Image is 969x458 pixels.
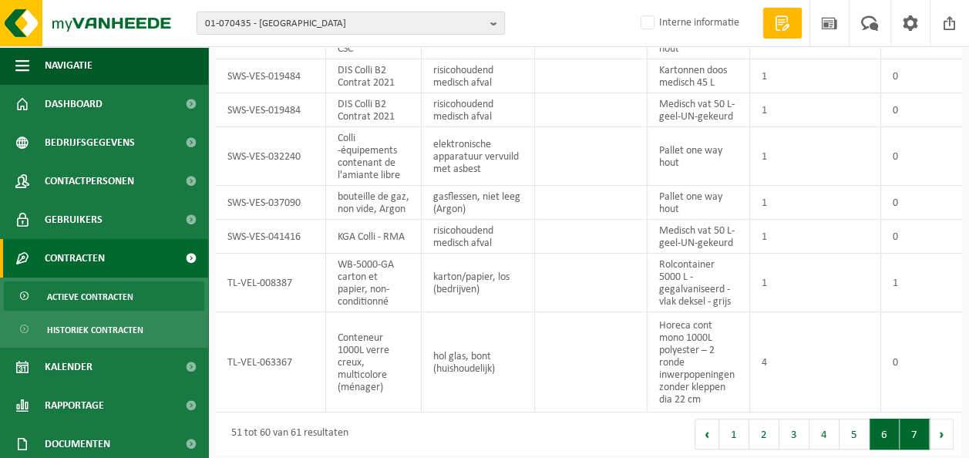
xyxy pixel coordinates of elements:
[750,93,881,127] td: 1
[216,127,326,186] td: SWS-VES-032240
[45,123,135,162] span: Bedrijfsgegevens
[719,419,749,450] button: 1
[422,127,535,186] td: elektronische apparatuur vervuild met asbest
[750,59,881,93] td: 1
[750,186,881,220] td: 1
[326,127,422,186] td: Colli -équipements contenant de l'amiante libre
[197,12,505,35] button: 01-070435 - [GEOGRAPHIC_DATA]
[422,312,535,413] td: hol glas, bont (huishoudelijk)
[900,419,930,450] button: 7
[4,281,204,311] a: Actieve contracten
[695,419,719,450] button: Previous
[205,12,484,35] span: 01-070435 - [GEOGRAPHIC_DATA]
[45,348,93,386] span: Kalender
[326,93,422,127] td: DIS Colli B2 Contrat 2021
[45,46,93,85] span: Navigatie
[326,186,422,220] td: bouteille de gaz, non vide, Argon
[750,312,881,413] td: 4
[839,419,870,450] button: 5
[47,315,143,345] span: Historiek contracten
[326,312,422,413] td: Conteneur 1000L verre creux, multicolore (ménager)
[648,59,750,93] td: Kartonnen doos medisch 45 L
[648,312,750,413] td: Horeca cont mono 1000L polyester – 2 ronde inwerpopeningen zonder kleppen dia 22 cm
[4,315,204,344] a: Historiek contracten
[422,186,535,220] td: gasflessen, niet leeg (Argon)
[648,254,750,312] td: Rolcontainer 5000 L - gegalvaniseerd - vlak deksel - grijs
[648,186,750,220] td: Pallet one way hout
[422,254,535,312] td: karton/papier, los (bedrijven)
[930,419,954,450] button: Next
[779,419,809,450] button: 3
[216,93,326,127] td: SWS-VES-019484
[47,282,133,312] span: Actieve contracten
[45,85,103,123] span: Dashboard
[326,59,422,93] td: DIS Colli B2 Contrat 2021
[45,386,104,425] span: Rapportage
[216,220,326,254] td: SWS-VES-041416
[648,93,750,127] td: Medisch vat 50 L-geel-UN-gekeurd
[750,127,881,186] td: 1
[750,220,881,254] td: 1
[750,254,881,312] td: 1
[45,239,105,278] span: Contracten
[224,420,348,448] div: 51 tot 60 van 61 resultaten
[45,162,134,200] span: Contactpersonen
[216,312,326,413] td: TL-VEL-063367
[749,419,779,450] button: 2
[648,127,750,186] td: Pallet one way hout
[870,419,900,450] button: 6
[638,12,739,35] label: Interne informatie
[216,254,326,312] td: TL-VEL-008387
[422,93,535,127] td: risicohoudend medisch afval
[809,419,839,450] button: 4
[422,59,535,93] td: risicohoudend medisch afval
[326,220,422,254] td: KGA Colli - RMA
[648,220,750,254] td: Medisch vat 50 L-geel-UN-gekeurd
[216,59,326,93] td: SWS-VES-019484
[216,186,326,220] td: SWS-VES-037090
[326,254,422,312] td: WB-5000-GA carton et papier, non-conditionné
[422,220,535,254] td: risicohoudend medisch afval
[45,200,103,239] span: Gebruikers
